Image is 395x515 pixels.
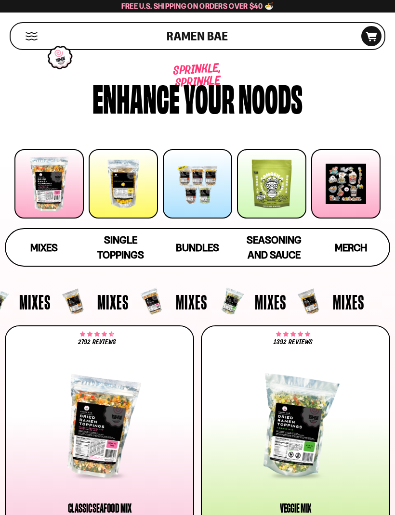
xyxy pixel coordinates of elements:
span: 4.68 stars [80,333,114,336]
span: Mixes [30,242,58,254]
a: Merch [313,229,389,266]
a: Bundles [159,229,236,266]
span: 2792 reviews [78,339,116,346]
span: Single Toppings [97,234,144,261]
span: Free U.S. Shipping on Orders over $40 🍜 [121,1,274,11]
span: Mixes [352,292,383,312]
a: Seasoning and Sauce [236,229,313,266]
div: Veggie Mix [280,502,311,514]
span: Mixes [273,292,304,312]
span: Merch [335,242,367,254]
div: your [184,80,235,115]
div: Classic Seafood Mix [68,502,132,514]
span: 1392 reviews [274,339,312,346]
span: Mixes [195,292,226,312]
button: Mobile Menu Trigger [25,32,38,40]
a: Single Toppings [82,229,159,266]
a: Mixes [6,229,82,266]
span: Seasoning and Sauce [247,234,302,261]
span: Mixes [38,292,69,312]
div: noods [238,80,303,115]
span: Mixes [116,292,147,312]
span: 4.76 stars [276,333,310,336]
span: Bundles [176,242,219,254]
div: Enhance [92,80,180,115]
